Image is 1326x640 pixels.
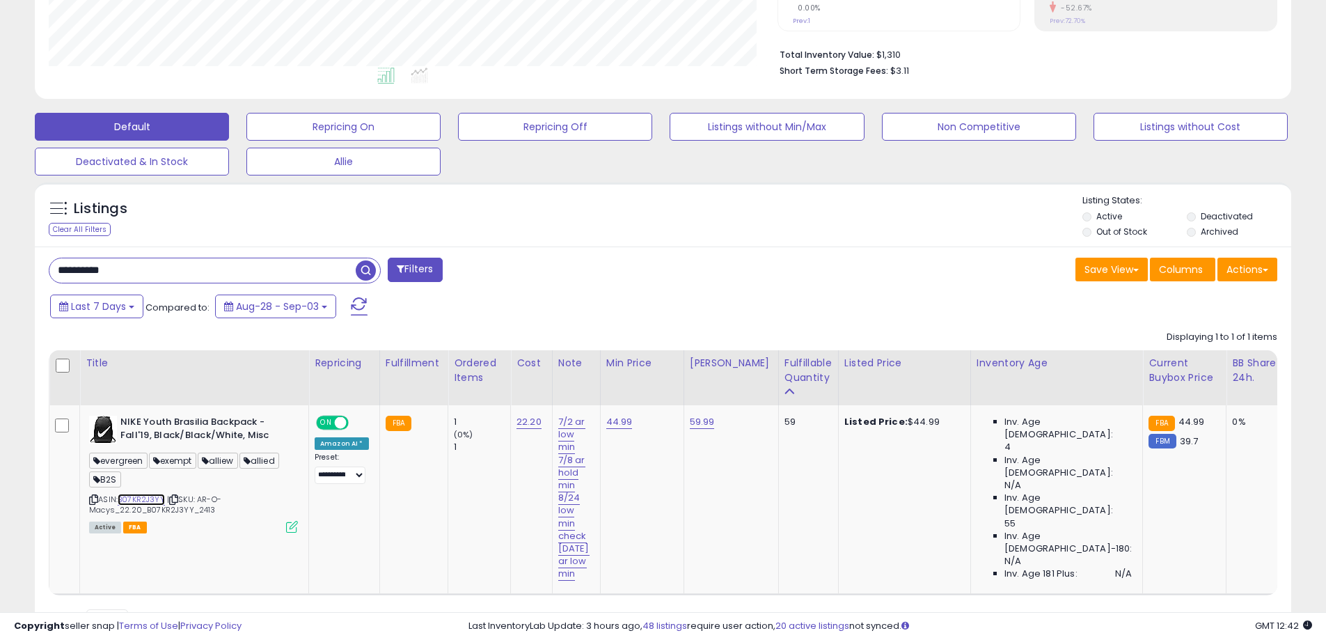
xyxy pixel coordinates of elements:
div: [PERSON_NAME] [690,356,773,370]
small: -52.67% [1056,3,1092,13]
span: ON [317,417,335,429]
small: FBA [1149,416,1174,431]
span: alliew [198,453,238,469]
a: 59.99 [690,415,715,429]
button: Aug-28 - Sep-03 [215,295,336,318]
div: Current Buybox Price [1149,356,1220,385]
div: seller snap | | [14,620,242,633]
button: Filters [388,258,442,282]
span: Inv. Age 181 Plus: [1004,568,1078,580]
a: B07KR2J3YY [118,494,165,506]
span: 4 [1004,441,1011,453]
span: evergreen [89,453,148,469]
div: 1 [454,416,510,428]
small: FBM [1149,434,1176,448]
div: ASIN: [89,416,298,531]
small: Prev: 72.70% [1050,17,1085,25]
div: Listed Price [844,356,965,370]
b: Total Inventory Value: [780,49,874,61]
span: | SKU: AR-O-Macys_22.20_B07KR2J3YY_2413 [89,494,221,515]
span: N/A [1004,555,1021,568]
span: FBA [123,522,147,533]
li: $1,310 [780,45,1267,62]
span: Columns [1159,263,1203,276]
small: Prev: 1 [793,17,810,25]
div: Amazon AI * [315,437,369,450]
div: Ordered Items [454,356,505,385]
span: Inv. Age [DEMOGRAPHIC_DATA]: [1004,492,1132,517]
button: Actions [1217,258,1277,281]
span: Inv. Age [DEMOGRAPHIC_DATA]: [1004,454,1132,479]
a: Privacy Policy [180,619,242,632]
div: $44.99 [844,416,960,428]
span: Inv. Age [DEMOGRAPHIC_DATA]: [1004,416,1132,441]
span: N/A [1115,568,1132,580]
label: Archived [1201,226,1238,237]
span: Last 7 Days [71,299,126,313]
span: Compared to: [145,301,210,314]
label: Deactivated [1201,210,1253,222]
span: 2025-09-12 12:42 GMT [1255,619,1312,632]
a: 44.99 [606,415,633,429]
p: Listing States: [1082,194,1291,208]
button: Repricing On [246,113,441,141]
small: (0%) [454,429,473,440]
span: allied [239,453,279,469]
button: Default [35,113,229,141]
div: Cost [516,356,546,370]
button: Last 7 Days [50,295,143,318]
a: 7/2 ar low min 7/8 ar hold min 8/24 low min check [DATE] ar low min [558,415,590,581]
div: 0% [1232,416,1278,428]
div: Inventory Age [977,356,1137,370]
div: Fulfillable Quantity [784,356,832,385]
b: Listed Price: [844,415,908,428]
strong: Copyright [14,619,65,632]
label: Out of Stock [1096,226,1147,237]
div: Fulfillment [386,356,442,370]
div: Last InventoryLab Update: 3 hours ago, require user action, not synced. [468,620,1312,633]
span: All listings currently available for purchase on Amazon [89,522,121,533]
span: $3.11 [890,64,909,77]
button: Allie [246,148,441,175]
label: Active [1096,210,1122,222]
button: Listings without Cost [1094,113,1288,141]
a: 48 listings [642,619,687,632]
div: Repricing [315,356,374,370]
span: Aug-28 - Sep-03 [236,299,319,313]
a: 22.20 [516,415,542,429]
button: Deactivated & In Stock [35,148,229,175]
div: Title [86,356,303,370]
span: B2S [89,471,121,487]
span: N/A [1004,479,1021,492]
span: 44.99 [1178,415,1205,428]
h5: Listings [74,199,127,219]
img: 41OqC71jbvL._SL40_.jpg [89,416,117,444]
b: NIKE Youth Brasilia Backpack - Fall'19, Black/Black/White, Misc [120,416,290,445]
span: 39.7 [1180,435,1199,448]
small: 0.00% [793,3,821,13]
div: 59 [784,416,828,428]
b: Short Term Storage Fees: [780,65,888,77]
small: FBA [386,416,411,431]
button: Columns [1150,258,1215,281]
button: Repricing Off [458,113,652,141]
span: 55 [1004,517,1016,530]
div: Clear All Filters [49,223,111,236]
button: Listings without Min/Max [670,113,864,141]
a: Terms of Use [119,619,178,632]
div: Preset: [315,453,369,484]
div: 1 [454,441,510,453]
span: Inv. Age [DEMOGRAPHIC_DATA]-180: [1004,530,1132,555]
span: exempt [149,453,196,469]
div: Displaying 1 to 1 of 1 items [1167,331,1277,344]
div: BB Share 24h. [1232,356,1283,385]
span: OFF [347,417,369,429]
button: Non Competitive [882,113,1076,141]
button: Save View [1075,258,1148,281]
div: Note [558,356,594,370]
a: 20 active listings [775,619,849,632]
div: Min Price [606,356,678,370]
